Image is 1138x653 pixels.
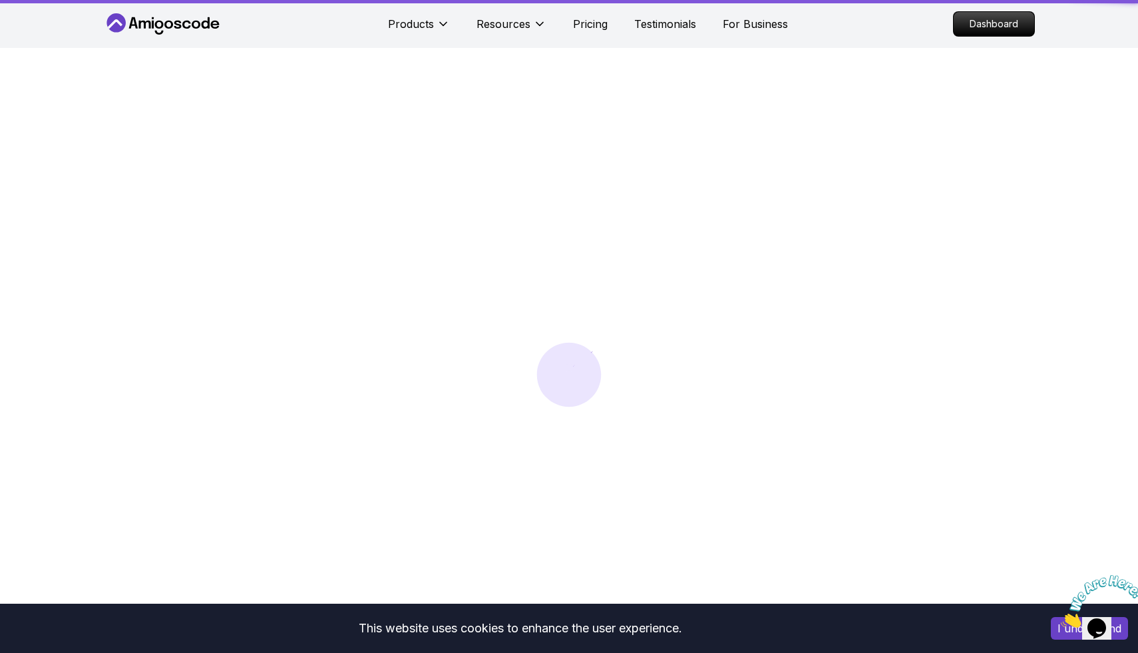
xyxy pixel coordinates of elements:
button: Accept cookies [1051,617,1128,640]
p: Resources [476,16,530,32]
p: Products [388,16,434,32]
a: For Business [723,16,788,32]
div: This website uses cookies to enhance the user experience. [10,614,1031,643]
a: Testimonials [634,16,696,32]
a: Dashboard [953,11,1035,37]
img: Chat attention grabber [5,5,88,58]
p: Dashboard [954,12,1034,36]
button: Resources [476,16,546,43]
iframe: chat widget [1055,570,1138,633]
a: Pricing [573,16,608,32]
button: Products [388,16,450,43]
